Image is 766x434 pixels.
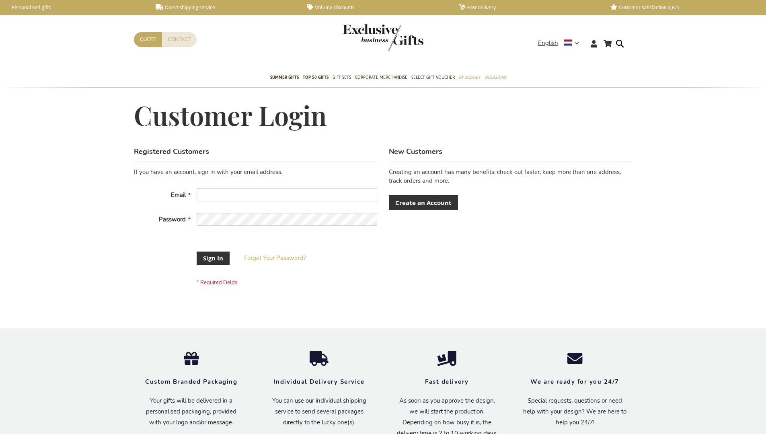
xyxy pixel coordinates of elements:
[333,73,351,82] span: Gift Sets
[523,395,627,428] p: Special requests, questions or need help with your design? We are here to help you 24/7!
[538,39,558,48] span: English
[267,395,371,428] p: You can use our individual shipping service to send several packages directly to the lucky one(s).
[303,73,329,82] span: TOP 50 Gifts
[162,32,197,47] a: Contact
[197,252,230,265] button: Sign In
[389,195,458,210] a: Create an Account
[459,73,481,82] span: By Budget
[425,378,469,386] strong: Fast delivery
[355,73,407,82] span: Corporate Merchandise
[395,199,452,207] span: Create an Account
[411,68,455,88] a: Select Gift Voucher
[244,254,306,262] a: Forgot Your Password?
[530,378,619,386] strong: We are ready for you 24/7
[171,191,186,199] span: Email
[145,378,237,386] strong: Custom Branded Packaging
[411,73,455,82] span: Select Gift Voucher
[459,68,481,88] a: By Budget
[203,254,223,262] span: Sign In
[270,73,299,82] span: Summer Gifts
[274,378,365,386] strong: Individual Delivery Service
[307,4,446,11] a: Volume discounts
[343,24,423,51] img: Exclusive Business gifts logo
[355,68,407,88] a: Corporate Merchandise
[134,147,209,156] strong: Registered Customers
[303,68,329,88] a: TOP 50 Gifts
[485,73,506,82] span: Occasions
[134,168,377,176] div: If you have an account, sign in with your email address.
[270,68,299,88] a: Summer Gifts
[459,4,598,11] a: Fast delivery
[389,168,632,185] p: Creating an account has many benefits: check out faster, keep more than one address, track orders...
[343,24,383,51] a: store logo
[485,68,506,88] a: Occasions
[389,147,442,156] strong: New Customers
[134,32,162,47] a: Quote
[159,215,186,223] span: Password
[610,4,749,11] a: Customer satisfaction 4,6/5
[197,188,377,201] input: Email
[156,4,294,11] a: Direct shipping service
[333,68,351,88] a: Gift Sets
[4,4,143,11] a: Personalised gifts
[140,395,243,428] p: Your gifts will be delivered in a personalised packaging, provided with your logo and/or message.
[134,98,327,132] span: Customer Login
